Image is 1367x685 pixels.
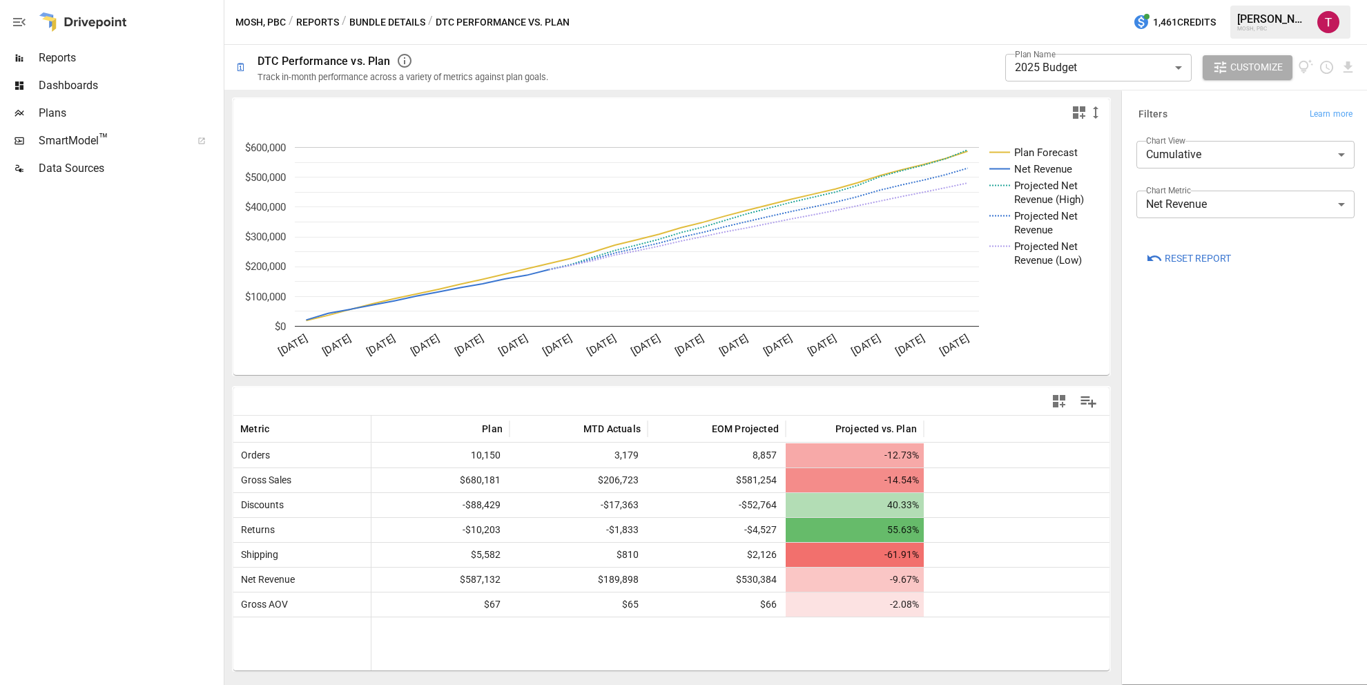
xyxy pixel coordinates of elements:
span: $680,181 [378,468,503,492]
span: Plan [482,422,503,436]
span: Gross Sales [235,468,291,492]
svg: A chart. [233,126,1110,375]
span: Projected vs. Plan [835,422,917,436]
div: / [428,14,433,31]
span: $67 [378,592,503,617]
span: -14.54% [793,468,921,492]
div: Cumulative [1136,141,1355,168]
span: $2,126 [655,543,779,567]
text: Revenue (Low) [1014,254,1082,267]
button: 1,461Credits [1127,10,1221,35]
span: -$1,833 [516,518,641,542]
text: [DATE] [806,331,839,358]
span: $189,898 [516,568,641,592]
span: Plans [39,105,221,122]
text: Revenue (High) [1014,193,1084,206]
span: 55.63% [793,518,921,542]
text: Net Revenue [1014,163,1072,175]
button: Download report [1340,59,1356,75]
text: $500,000 [245,171,286,184]
span: -$4,527 [655,518,779,542]
span: Net Revenue [235,568,295,592]
div: / [289,14,293,31]
text: [DATE] [762,331,795,358]
div: Net Revenue [1136,191,1355,218]
text: $100,000 [245,291,286,303]
button: Reset Report [1136,246,1241,271]
button: Schedule report [1319,59,1335,75]
div: DTC Performance vs. Plan [258,55,391,68]
span: ™ [99,131,108,148]
span: EOM Projected [712,422,779,436]
span: Orders [235,443,270,467]
text: [DATE] [717,331,750,358]
span: Customize [1230,59,1283,76]
span: Reset Report [1165,250,1231,267]
span: 3,179 [516,443,641,467]
text: [DATE] [585,331,618,358]
span: Discounts [235,493,284,517]
div: Track in-month performance across a variety of metrics against plan goals. [258,72,548,82]
text: $200,000 [245,260,286,273]
button: MOSH, PBC [235,14,286,31]
span: $530,384 [655,568,779,592]
text: [DATE] [673,331,706,358]
span: -12.73% [793,443,921,467]
button: Bundle Details [349,14,425,31]
span: SmartModel [39,133,182,149]
span: Learn more [1310,108,1353,122]
span: Dashboards [39,77,221,94]
span: -$17,363 [516,493,641,517]
text: Projected Net [1014,210,1078,222]
div: [PERSON_NAME] [1237,12,1309,26]
label: Chart Metric [1146,184,1191,196]
span: $206,723 [516,468,641,492]
span: -$88,429 [378,493,503,517]
span: $66 [655,592,779,617]
div: / [342,14,347,31]
span: Gross AOV [235,592,288,617]
span: 10,150 [378,443,503,467]
h6: Filters [1138,107,1167,122]
text: [DATE] [496,331,530,358]
span: 1,461 Credits [1153,14,1216,31]
span: Shipping [235,543,278,567]
button: Tanner Flitter [1309,3,1348,41]
div: 🗓 [235,61,246,74]
span: $810 [516,543,641,567]
text: [DATE] [409,331,442,358]
span: $587,132 [378,568,503,592]
text: [DATE] [541,331,574,358]
img: Tanner Flitter [1317,11,1339,33]
label: Chart View [1146,135,1185,146]
text: Revenue [1014,224,1053,236]
span: -9.67% [793,568,921,592]
text: Plan Forecast [1014,146,1078,159]
text: [DATE] [938,331,971,358]
span: -$10,203 [378,518,503,542]
div: MOSH, PBC [1237,26,1309,32]
span: $5,582 [378,543,503,567]
text: [DATE] [893,331,927,358]
span: -61.91% [793,543,921,567]
text: [DATE] [453,331,486,358]
text: [DATE] [629,331,662,358]
text: [DATE] [320,331,353,358]
text: $400,000 [245,201,286,213]
button: Customize [1203,55,1292,80]
text: [DATE] [365,331,398,358]
span: Returns [235,518,275,542]
text: Projected Net [1014,240,1078,253]
span: Reports [39,50,221,66]
span: Data Sources [39,160,221,177]
button: Manage Columns [1073,386,1104,417]
span: $581,254 [655,468,779,492]
text: [DATE] [276,331,309,358]
label: Plan Name [1015,48,1056,60]
span: -2.08% [793,592,921,617]
button: Reports [296,14,339,31]
span: 8,857 [655,443,779,467]
span: Metric [240,422,269,436]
